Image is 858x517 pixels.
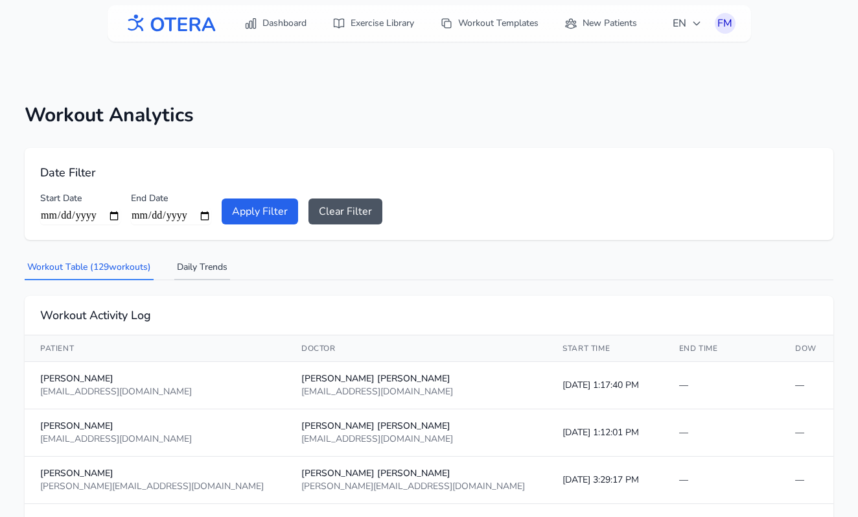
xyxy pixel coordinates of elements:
a: Workout Templates [432,12,546,35]
div: [PERSON_NAME][EMAIL_ADDRESS][DOMAIN_NAME] [40,480,270,493]
th: End Time [664,335,780,362]
div: [EMAIL_ADDRESS][DOMAIN_NAME] [40,433,270,446]
h1: Workout Analytics [25,104,833,127]
button: Apply Filter [222,198,298,224]
button: EN [665,10,710,36]
div: [PERSON_NAME] [40,372,270,385]
div: [PERSON_NAME] [PERSON_NAME] [301,372,531,385]
td: — [664,409,780,457]
label: End Date [131,192,211,205]
td: — [780,362,833,409]
td: — [780,409,833,457]
a: New Patients [557,12,645,35]
div: [PERSON_NAME][EMAIL_ADDRESS][DOMAIN_NAME] [301,480,531,493]
div: [PERSON_NAME] [PERSON_NAME] [301,420,531,433]
button: Workout Table (129workouts) [25,256,154,280]
th: DOW [780,335,833,362]
td: [DATE] 3:29:17 PM [547,457,663,504]
td: — [664,362,780,409]
div: [EMAIL_ADDRESS][DOMAIN_NAME] [301,385,531,398]
a: Exercise Library [325,12,422,35]
a: Dashboard [237,12,314,35]
td: — [780,457,833,504]
button: Clear Filter [308,198,382,224]
td: — [664,457,780,504]
div: [EMAIL_ADDRESS][DOMAIN_NAME] [40,385,270,398]
td: [DATE] 1:17:40 PM [547,362,663,409]
td: [DATE] 1:12:01 PM [547,409,663,457]
th: Start Time [547,335,663,362]
img: OTERA logo [123,9,216,38]
span: EN [673,16,702,31]
button: Daily Trends [174,256,230,280]
label: Start Date [40,192,121,205]
div: [PERSON_NAME] [40,467,270,480]
div: [PERSON_NAME] [PERSON_NAME] [301,467,531,480]
button: FM [715,13,736,34]
div: [EMAIL_ADDRESS][DOMAIN_NAME] [301,433,531,446]
h2: Workout Activity Log [40,306,818,324]
th: Patient [25,335,286,362]
h2: Date Filter [40,163,818,182]
th: Doctor [286,335,547,362]
div: [PERSON_NAME] [40,420,270,433]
